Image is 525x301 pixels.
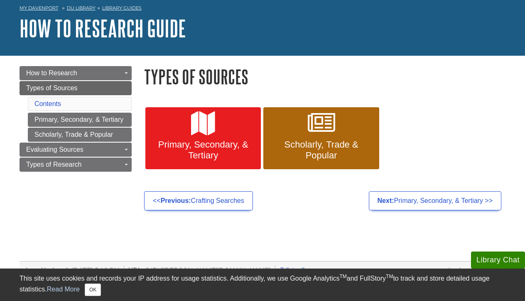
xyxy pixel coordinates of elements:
[47,286,80,293] a: Read More
[263,107,379,170] a: Scholarly, Trade & Popular
[28,128,132,142] a: Scholarly, Trade & Popular
[471,252,525,269] button: Library Chat
[20,15,186,41] a: How to Research Guide
[144,191,253,210] a: <<Previous:Crafting Searches
[26,161,81,168] span: Types of Research
[26,146,83,153] span: Evaluating Sources
[449,267,498,274] a: Login to LibApps
[20,2,505,16] nav: breadcrumb
[26,267,70,274] span: Last Updated:
[67,5,96,11] a: DU Library
[20,66,132,80] a: How to Research
[161,197,191,204] strong: Previous:
[20,66,132,172] div: Guide Page Menu
[20,143,132,157] a: Evaluating Sources
[20,158,132,172] a: Types of Research
[145,107,261,170] a: Primary, Secondary, & Tertiary
[280,267,286,274] i: Print Page
[144,66,505,87] h1: Types of Sources
[152,139,255,161] span: Primary, Secondary, & Tertiary
[85,284,101,296] button: Close
[34,100,61,107] a: Contents
[369,191,501,210] a: Next:Primary, Secondary, & Tertiary >>
[146,267,271,274] span: [URL][PERSON_NAME][DOMAIN_NAME]
[102,5,142,11] a: Library Guides
[270,139,373,161] span: Scholarly, Trade & Popular
[20,5,58,12] a: My Davenport
[280,267,317,274] a: Print Page
[386,274,393,279] sup: TM
[26,84,78,91] span: Types of Sources
[26,69,77,76] span: How to Research
[378,197,394,204] strong: Next:
[20,274,505,296] div: This site uses cookies and records your IP address for usage statistics. Additionally, we use Goo...
[128,267,144,274] span: URL:
[72,267,119,274] span: [DATE] 5:13 PM
[20,81,132,95] a: Types of Sources
[28,113,132,127] a: Primary, Secondary, & Tertiary
[339,274,346,279] sup: TM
